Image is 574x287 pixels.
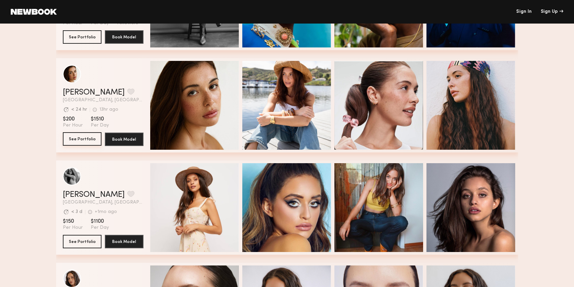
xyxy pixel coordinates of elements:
[99,107,118,112] div: 13hr ago
[63,88,125,97] a: [PERSON_NAME]
[541,9,563,14] div: Sign Up
[63,116,83,122] span: $200
[63,191,125,199] a: [PERSON_NAME]
[63,235,101,248] button: See Portfolio
[105,30,143,44] button: Book Model
[91,225,109,231] span: Per Day
[63,218,83,225] span: $150
[63,98,143,103] span: [GEOGRAPHIC_DATA], [GEOGRAPHIC_DATA]
[91,122,109,129] span: Per Day
[71,107,87,112] div: < 24 hr
[63,30,101,44] button: See Portfolio
[105,133,143,146] button: Book Model
[63,132,101,146] button: See Portfolio
[91,116,109,122] span: $1510
[91,218,109,225] span: $1100
[63,225,83,231] span: Per Hour
[63,200,143,205] span: [GEOGRAPHIC_DATA], [GEOGRAPHIC_DATA]
[63,122,83,129] span: Per Hour
[105,235,143,248] button: Book Model
[95,210,117,214] div: +1mo ago
[516,9,532,14] a: Sign In
[71,210,82,214] div: < 3 d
